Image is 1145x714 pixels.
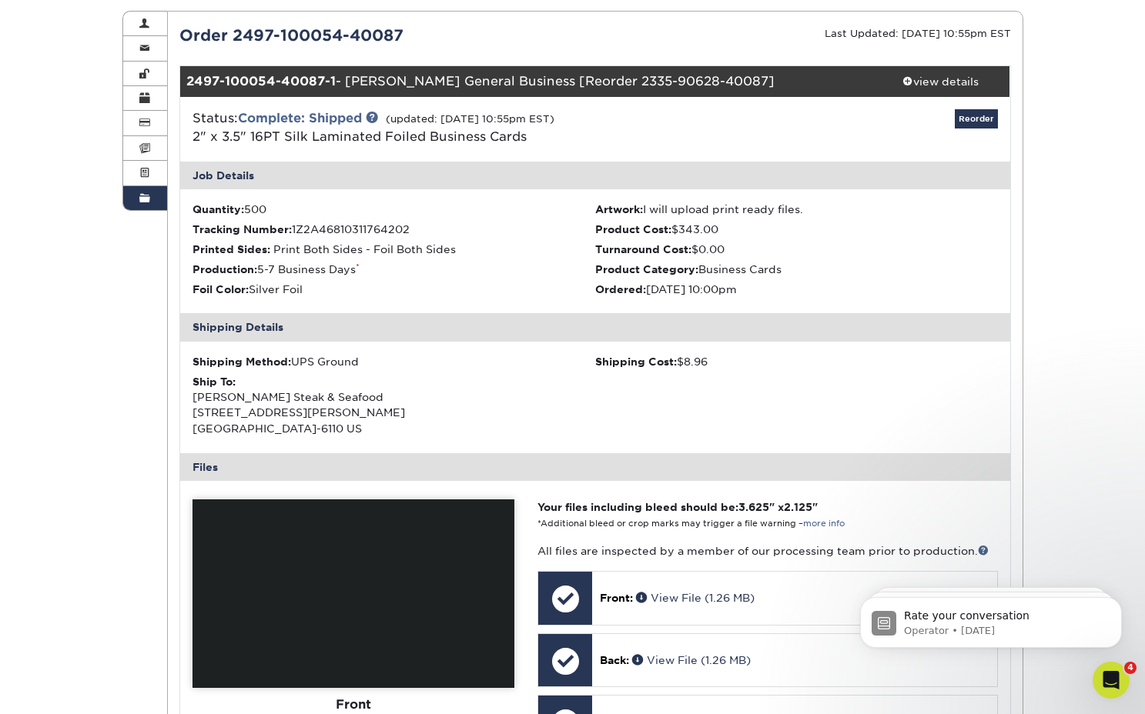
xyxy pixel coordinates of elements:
[600,654,629,666] span: Back:
[386,113,554,125] small: (updated: [DATE] 10:55pm EST)
[837,565,1145,672] iframe: Intercom notifications message
[595,283,646,295] strong: Ordered:
[193,283,249,295] strong: Foil Color:
[292,223,410,235] span: 1Z2A46810311764202
[636,592,755,604] a: View File (1.26 MB)
[193,223,292,235] strong: Tracking Number:
[193,263,257,275] strong: Production:
[595,203,643,215] strong: Artwork:
[180,453,1010,481] div: Files
[803,519,845,529] a: more info
[186,74,336,88] strong: 2497-100054-40087-1
[955,109,998,128] a: Reorder
[181,109,733,146] div: Status:
[595,202,998,217] li: I will upload print ready files.
[825,28,1011,39] small: Last Updated: [DATE] 10:55pm EST
[193,243,270,255] strong: Printed Sides:
[600,592,633,604] span: Front:
[595,282,998,297] li: [DATE] 10:00pm
[193,262,595,277] li: 5-7 Business Days
[193,355,291,368] strong: Shipping Method:
[1018,672,1145,714] iframe: Google Customer Reviews
[595,354,998,369] div: $8.96
[595,262,998,277] li: Business Cards
[595,355,677,368] strong: Shipping Cost:
[193,203,244,215] strong: Quantity:
[193,129,527,144] span: 2" x 3.5" 16PT Silk Laminated Foiled Business Cards
[193,374,595,437] div: [PERSON_NAME] Steak & Seafood [STREET_ADDRESS][PERSON_NAME] [GEOGRAPHIC_DATA]-6110 US
[537,501,818,513] strong: Your files including bleed should be: " x "
[595,243,691,255] strong: Turnaround Cost:
[180,162,1010,189] div: Job Details
[193,202,595,217] li: 500
[193,375,236,388] strong: Ship To:
[238,111,362,125] a: Complete: Shipped
[1093,662,1130,699] iframe: Intercom live chat
[193,354,595,369] div: UPS Ground
[595,223,671,235] strong: Product Cost:
[180,66,872,97] div: - [PERSON_NAME] General Business [Reorder 2335-90628-40087]
[1124,662,1137,674] span: 4
[738,501,769,513] span: 3.625
[193,282,595,297] li: Silver Foil
[872,74,1010,89] div: view details
[872,66,1010,97] a: view details
[632,654,751,666] a: View File (1.26 MB)
[784,501,812,513] span: 2.125
[595,242,998,257] li: $0.00
[537,543,997,559] p: All files are inspected by a member of our processing team prior to production.
[273,243,456,255] span: Print Both Sides - Foil Both Sides
[168,24,595,47] div: Order 2497-100054-40087
[180,313,1010,341] div: Shipping Details
[537,519,845,529] small: *Additional bleed or crop marks may trigger a file warning –
[595,222,998,237] li: $343.00
[595,263,698,275] strong: Product Category:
